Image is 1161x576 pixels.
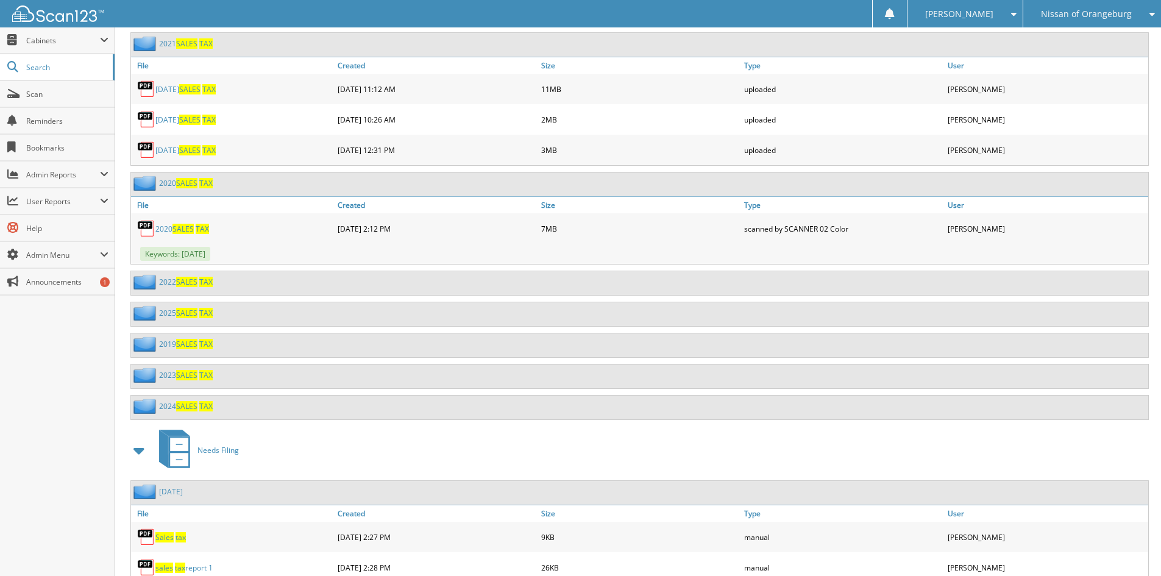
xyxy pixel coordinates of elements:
div: uploaded [741,77,945,101]
div: scanned by SCANNER 02 Color [741,216,945,241]
div: [DATE] 2:12 PM [335,216,538,241]
span: sales [155,563,173,573]
a: User [945,197,1148,213]
a: Needs Filing [152,426,239,474]
a: Created [335,197,538,213]
span: TAX [199,38,213,49]
img: folder2.png [133,274,159,290]
a: 2023SALES TAX [159,370,213,380]
div: 11MB [538,77,742,101]
a: User [945,505,1148,522]
span: TAX [199,339,213,349]
a: 2020SALES TAX [155,224,209,234]
span: Nissan of Orangeburg [1041,10,1132,18]
span: SALES [176,178,197,188]
span: Admin Menu [26,250,100,260]
span: Help [26,223,108,233]
img: folder2.png [133,36,159,51]
iframe: Chat Widget [1100,517,1161,576]
span: SALES [176,370,197,380]
span: SALES [179,115,201,125]
div: [DATE] 12:31 PM [335,138,538,162]
span: TAX [199,277,213,287]
img: PDF.png [137,141,155,159]
div: 9KB [538,525,742,549]
span: Keywords: [DATE] [140,247,210,261]
div: 3MB [538,138,742,162]
span: SALES [179,145,201,155]
a: File [131,197,335,213]
a: 2021SALES TAX [159,38,213,49]
span: SALES [176,277,197,287]
a: [DATE]SALES TAX [155,115,216,125]
div: [PERSON_NAME] [945,525,1148,549]
a: Size [538,57,742,74]
span: Needs Filing [197,445,239,455]
a: User [945,57,1148,74]
a: 2025SALES TAX [159,308,213,318]
div: 7MB [538,216,742,241]
span: User Reports [26,196,100,207]
div: [PERSON_NAME] [945,216,1148,241]
span: TAX [199,308,213,318]
img: folder2.png [133,305,159,321]
span: SALES [176,401,197,411]
img: folder2.png [133,336,159,352]
div: [DATE] 10:26 AM [335,107,538,132]
span: Announcements [26,277,108,287]
img: PDF.png [137,219,155,238]
span: Search [26,62,107,73]
img: folder2.png [133,176,159,191]
img: PDF.png [137,528,155,546]
span: TAX [202,115,216,125]
a: Type [741,197,945,213]
span: [PERSON_NAME] [925,10,993,18]
span: Bookmarks [26,143,108,153]
span: Reminders [26,116,108,126]
a: sales taxreport 1 [155,563,213,573]
span: SALES [179,84,201,94]
a: Size [538,197,742,213]
div: manual [741,525,945,549]
div: [PERSON_NAME] [945,138,1148,162]
span: Scan [26,89,108,99]
a: [DATE] [159,486,183,497]
a: Created [335,505,538,522]
a: Type [741,57,945,74]
span: SALES [176,308,197,318]
a: [DATE]SALES TAX [155,145,216,155]
span: TAX [196,224,209,234]
img: folder2.png [133,484,159,499]
div: uploaded [741,107,945,132]
div: [DATE] 11:12 AM [335,77,538,101]
a: Created [335,57,538,74]
div: 1 [100,277,110,287]
span: tax [175,563,185,573]
span: TAX [199,178,213,188]
a: [DATE]SALES TAX [155,84,216,94]
a: File [131,57,335,74]
span: Sales [155,532,174,542]
img: scan123-logo-white.svg [12,5,104,22]
span: Admin Reports [26,169,100,180]
span: SALES [176,339,197,349]
a: Sales tax [155,532,186,542]
a: Size [538,505,742,522]
div: [PERSON_NAME] [945,107,1148,132]
a: 2019SALES TAX [159,339,213,349]
a: Type [741,505,945,522]
div: [DATE] 2:27 PM [335,525,538,549]
span: TAX [202,84,216,94]
span: TAX [199,370,213,380]
span: SALES [176,38,197,49]
span: Cabinets [26,35,100,46]
img: folder2.png [133,368,159,383]
img: folder2.png [133,399,159,414]
img: PDF.png [137,80,155,98]
span: tax [176,532,186,542]
a: 2020SALES TAX [159,178,213,188]
div: 2MB [538,107,742,132]
span: TAX [202,145,216,155]
a: 2022SALES TAX [159,277,213,287]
